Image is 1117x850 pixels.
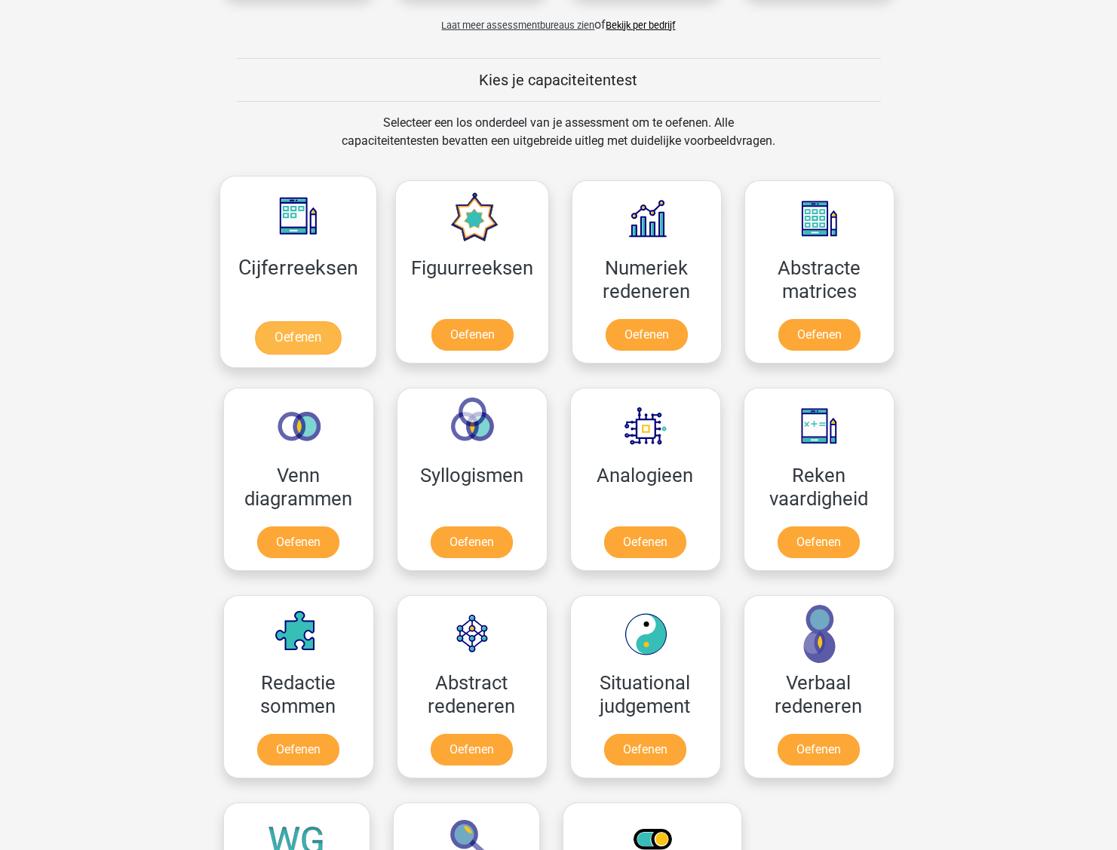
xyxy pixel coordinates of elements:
[257,526,339,558] a: Oefenen
[778,526,860,558] a: Oefenen
[778,734,860,766] a: Oefenen
[604,734,686,766] a: Oefenen
[431,526,513,558] a: Oefenen
[237,71,881,89] h5: Kies je capaciteitentest
[431,319,514,351] a: Oefenen
[255,321,341,354] a: Oefenen
[212,4,906,34] div: of
[431,734,513,766] a: Oefenen
[606,20,676,31] a: Bekijk per bedrijf
[606,319,688,351] a: Oefenen
[257,734,339,766] a: Oefenen
[327,114,790,168] div: Selecteer een los onderdeel van je assessment om te oefenen. Alle capaciteitentesten bevatten een...
[604,526,686,558] a: Oefenen
[442,20,595,31] span: Laat meer assessmentbureaus zien
[778,319,861,351] a: Oefenen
